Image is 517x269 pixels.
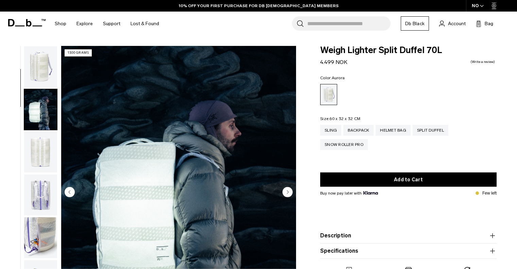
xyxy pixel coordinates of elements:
[320,76,345,80] legend: Color:
[131,12,159,36] a: Lost & Found
[179,3,339,9] a: 10% OFF YOUR FIRST PURCHASE FOR DB [DEMOGRAPHIC_DATA] MEMBERS
[332,75,345,80] span: Aurora
[50,12,164,36] nav: Main Navigation
[103,12,120,36] a: Support
[320,247,497,255] button: Specifications
[24,217,57,258] img: Weigh_Lighter_Split_Duffel_70L_4.png
[485,20,493,27] span: Bag
[448,20,466,27] span: Account
[65,187,75,198] button: Previous slide
[24,46,57,87] img: Weigh_Lighter_Split_Duffel_70L_1.png
[363,191,378,195] img: {"height" => 20, "alt" => "Klarna"}
[282,187,293,198] button: Next slide
[320,125,341,136] a: Sling
[343,125,374,136] a: Backpack
[24,132,57,173] img: Weigh_Lighter_Split_Duffel_70L_2.png
[439,19,466,28] a: Account
[482,190,497,196] p: Few left
[376,125,411,136] a: Helmet Bag
[329,116,360,121] span: 60 x 32 x 32 CM
[320,232,497,240] button: Description
[401,16,429,31] a: Db Black
[320,84,337,105] a: Aurora
[76,12,93,36] a: Explore
[320,46,497,55] span: Weigh Lighter Split Duffel 70L
[320,59,347,65] span: 4.499 NOK
[320,190,378,196] span: Buy now pay later with
[320,139,368,150] a: Snow Roller Pro
[476,19,493,28] button: Bag
[320,172,497,187] button: Add to Cart
[24,174,57,215] img: Weigh_Lighter_Split_Duffel_70L_3.png
[55,12,66,36] a: Shop
[470,60,495,64] a: Write a review
[413,125,448,136] a: Split Duffel
[65,49,92,56] p: 1300 grams
[320,117,360,121] legend: Size:
[24,89,57,130] img: Weigh_Lighter_Duffel_70L_Lifestyle.png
